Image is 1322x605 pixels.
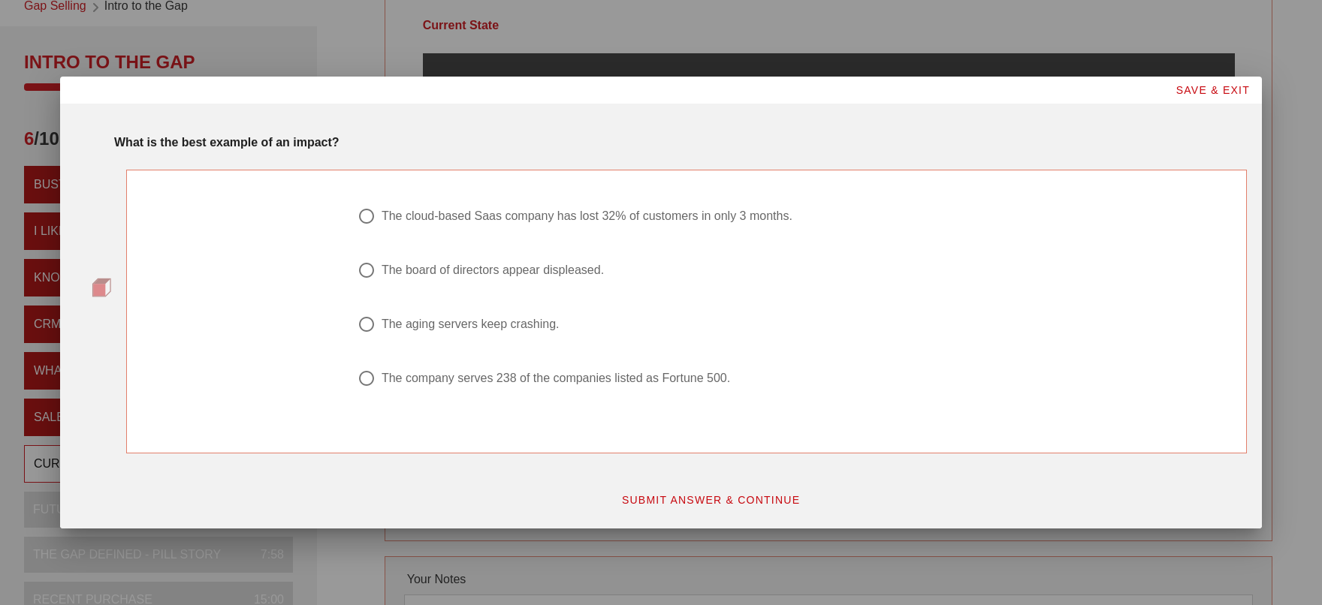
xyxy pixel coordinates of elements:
div: The aging servers keep crashing. [382,317,560,332]
button: SUBMIT ANSWER & CONTINUE [609,486,813,513]
div: The cloud-based Saas company has lost 32% of customers in only 3 months. [382,209,792,224]
button: SAVE & EXIT [1163,77,1262,104]
strong: What is the best example of an impact? [114,136,340,149]
span: SAVE & EXIT [1175,84,1250,96]
img: question-bullet.png [92,278,111,297]
span: SUBMIT ANSWER & CONTINUE [621,494,801,506]
div: The board of directors appear displeased. [382,263,604,278]
div: The company serves 238 of the companies listed as Fortune 500. [382,371,730,386]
